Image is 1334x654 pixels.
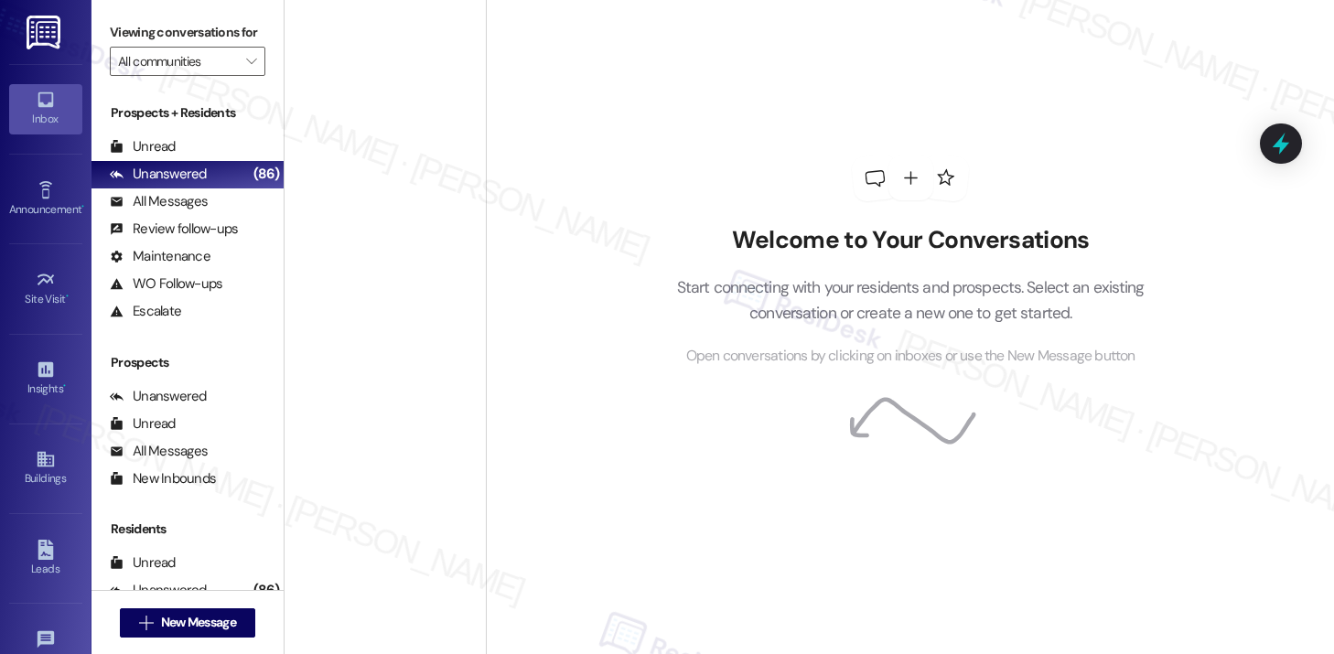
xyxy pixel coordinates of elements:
div: Unanswered [110,165,207,184]
span: • [63,380,66,392]
a: Buildings [9,444,82,493]
a: Inbox [9,84,82,134]
label: Viewing conversations for [110,18,265,47]
div: (86) [249,160,284,188]
div: Prospects + Residents [91,103,284,123]
div: Unread [110,137,176,156]
div: Residents [91,520,284,539]
p: Start connecting with your residents and prospects. Select an existing conversation or create a n... [649,274,1172,327]
div: Review follow-ups [110,220,238,239]
div: Escalate [110,302,181,321]
div: Maintenance [110,247,210,266]
div: (86) [249,576,284,605]
div: Unread [110,414,176,434]
div: Prospects [91,353,284,372]
a: Site Visit • [9,264,82,314]
div: Unanswered [110,387,207,406]
div: Unread [110,553,176,573]
button: New Message [120,608,255,638]
span: • [66,290,69,303]
div: All Messages [110,192,208,211]
a: Insights • [9,354,82,403]
input: All communities [118,47,236,76]
i:  [246,54,256,69]
a: Leads [9,534,82,584]
div: All Messages [110,442,208,461]
div: New Inbounds [110,469,216,488]
div: Unanswered [110,581,207,600]
h2: Welcome to Your Conversations [649,226,1172,255]
i:  [139,616,153,630]
span: • [81,200,84,213]
span: New Message [161,613,236,632]
img: ResiDesk Logo [27,16,64,49]
span: Open conversations by clicking on inboxes or use the New Message button [686,345,1135,368]
div: WO Follow-ups [110,274,222,294]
